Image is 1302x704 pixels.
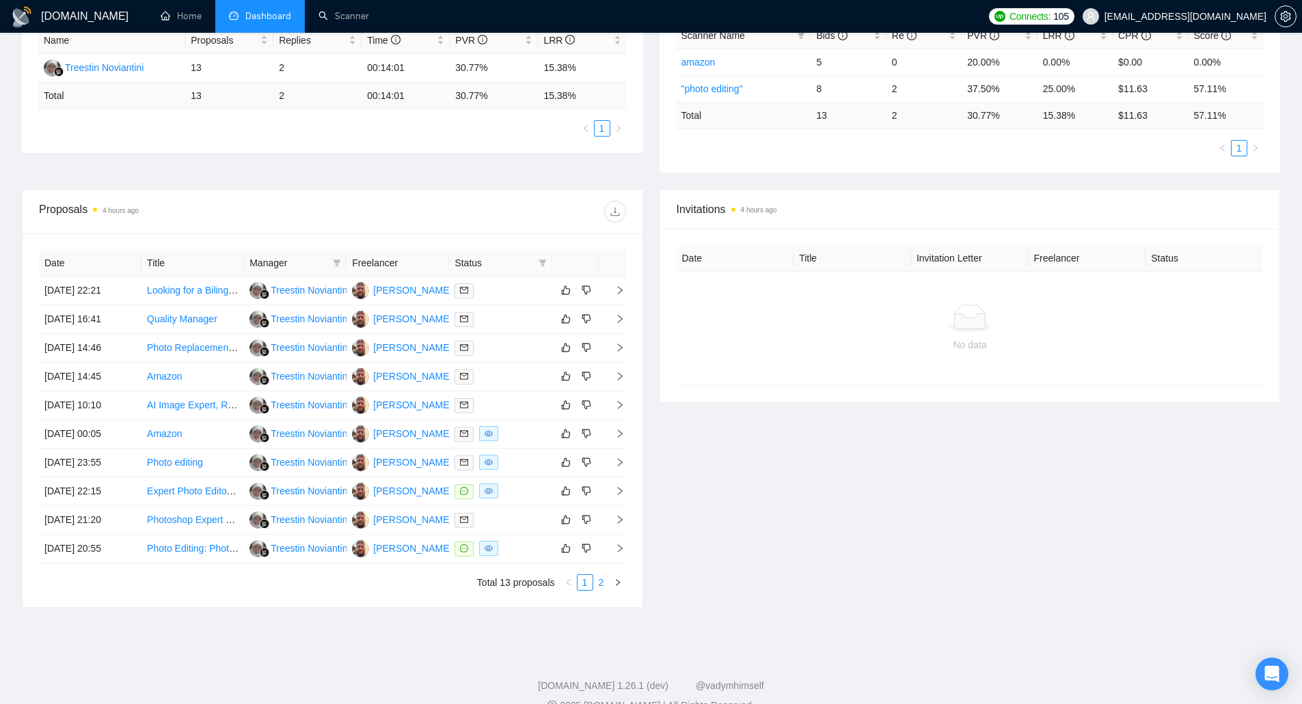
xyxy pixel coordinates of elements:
div: Treestin Noviantini [271,512,349,527]
span: PVR [967,30,999,41]
span: dislike [582,514,591,525]
span: setting [1275,11,1296,22]
td: $ 11.63 [1113,102,1188,128]
span: like [561,457,571,468]
button: right [1247,140,1264,156]
span: like [561,399,571,410]
a: TNTreestin Noviantini [249,513,349,524]
button: like [558,511,574,528]
div: Open Intercom Messenger [1256,658,1288,690]
th: Replies [273,27,362,54]
a: setting [1275,11,1297,22]
span: info-circle [990,31,999,40]
span: like [561,428,571,439]
span: like [561,485,571,496]
span: right [604,343,625,352]
span: Status [455,255,532,270]
td: 15.38 % [1037,102,1113,128]
div: [PERSON_NAME] [373,541,452,556]
span: dislike [582,485,591,496]
td: 13 [185,54,273,83]
span: eye [485,487,493,495]
span: 105 [1053,9,1068,24]
time: 4 hours ago [741,206,777,214]
img: gigradar-bm.png [260,433,269,442]
td: 13 [811,102,886,128]
td: Photo Replacement on Plastic Card for School Project [141,334,244,363]
div: Treestin Noviantini [65,60,144,75]
span: Scanner Name [681,30,745,41]
span: info-circle [478,35,487,44]
td: $11.63 [1113,75,1188,102]
td: 00:14:01 [362,83,450,109]
a: TNTreestin Noviantini [249,485,349,496]
td: Photo editing [141,449,244,477]
td: 13 [185,83,273,109]
span: dislike [582,457,591,468]
th: Title [141,250,244,277]
td: 57.11 % [1189,102,1264,128]
li: Next Page [1247,140,1264,156]
a: searchScanner [318,10,369,22]
span: LRR [543,35,575,46]
span: Invitations [677,201,1264,218]
td: [DATE] 22:15 [39,477,141,506]
span: right [604,285,625,295]
span: info-circle [1141,31,1151,40]
td: 0.00% [1189,48,1264,75]
span: dislike [582,313,591,324]
span: dislike [582,399,591,410]
span: left [565,578,573,587]
img: TN [249,425,267,442]
a: Amazon [147,428,182,439]
div: No data [688,337,1253,352]
a: SN[PERSON_NAME] [352,284,452,295]
td: [DATE] 10:10 [39,391,141,420]
div: [PERSON_NAME] [373,283,452,298]
span: filter [794,25,808,46]
span: filter [797,31,805,40]
td: 30.77 % [450,83,538,109]
span: eye [485,544,493,552]
a: AI Image Expert, Realistic Before/After Photos [147,399,343,410]
span: mail [460,343,468,352]
th: Date [39,250,141,277]
div: [PERSON_NAME] [373,369,452,384]
td: 2 [886,102,962,128]
button: like [558,454,574,470]
td: Amazon [141,363,244,391]
td: [DATE] 00:05 [39,420,141,449]
td: 30.77 % [962,102,1037,128]
th: Proposals [185,27,273,54]
button: dislike [578,483,595,499]
span: mail [460,430,468,438]
span: mail [460,458,468,466]
span: right [604,486,625,496]
td: [DATE] 16:41 [39,305,141,334]
span: dislike [582,371,591,382]
span: download [605,206,625,217]
button: dislike [578,397,595,413]
a: TNTreestin Noviantini [249,399,349,410]
a: Photoshop Expert Needed for Professional Headshot Editing [147,514,404,525]
a: SN[PERSON_NAME] [352,485,452,496]
span: info-circle [1065,31,1074,40]
a: TNTreestin Noviantini [44,61,144,72]
img: gigradar-bm.png [260,347,269,356]
img: gigradar-bm.png [260,404,269,414]
span: right [604,314,625,324]
button: setting [1275,5,1297,27]
td: Photoshop Expert Needed for Professional Headshot Editing [141,506,244,535]
img: SN [352,540,369,557]
img: gigradar-bm.png [260,548,269,557]
td: [DATE] 23:55 [39,449,141,477]
span: PVR [455,35,487,46]
button: right [610,120,627,137]
td: $0.00 [1113,48,1188,75]
a: SN[PERSON_NAME] [352,513,452,524]
a: TNTreestin Noviantini [249,370,349,381]
td: [DATE] 14:46 [39,334,141,363]
td: 5 [811,48,886,75]
div: [PERSON_NAME] [373,397,452,412]
img: SN [352,368,369,385]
